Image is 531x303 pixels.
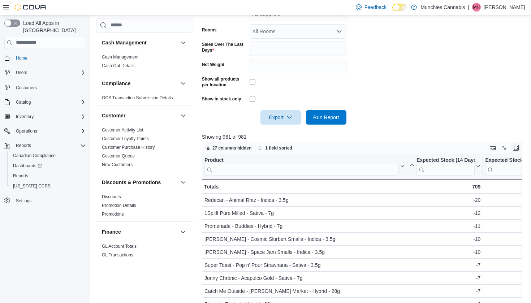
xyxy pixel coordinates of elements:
[16,114,34,120] span: Inventory
[212,145,252,151] span: 27 columns hidden
[96,53,193,73] div: Cash Management
[13,127,40,135] button: Operations
[13,112,36,121] button: Inventory
[16,143,31,148] span: Reports
[13,196,86,205] span: Settings
[202,76,247,88] label: Show all products per location
[13,183,51,189] span: [US_STATE] CCRS
[473,3,480,12] span: MH
[13,98,34,107] button: Catalog
[204,157,399,176] div: Product
[10,151,86,160] span: Canadian Compliance
[179,178,187,187] button: Discounts & Promotions
[102,127,143,133] a: Customer Activity List
[468,3,469,12] p: |
[102,145,155,150] a: Customer Purchase History
[179,111,187,120] button: Customer
[1,126,89,136] button: Operations
[13,98,86,107] span: Catalog
[409,182,480,191] div: 709
[409,287,480,295] div: -7
[10,182,53,190] a: [US_STATE] CCRS
[102,252,133,257] a: GL Transactions
[204,157,399,164] div: Product
[13,68,86,77] span: Users
[102,162,133,167] a: New Customers
[202,133,525,140] p: Showing 981 of 981
[472,3,481,12] div: Matteo Hanna
[13,141,34,150] button: Reports
[1,68,89,78] button: Users
[202,96,241,102] label: Show in stock only
[409,248,480,256] div: -10
[409,274,480,282] div: -7
[10,172,31,180] a: Reports
[13,54,30,62] a: Home
[10,151,59,160] a: Canadian Compliance
[500,144,509,152] button: Display options
[7,151,89,161] button: Canadian Compliance
[265,145,292,151] span: 1 field sorted
[204,287,405,295] div: Catch Me Outside - [PERSON_NAME] Market - Hybrid - 28g
[420,3,465,12] p: Munchies Cannabis
[13,127,86,135] span: Operations
[204,196,405,204] div: Redecan - Animal Rntz - Indica - 3.5g
[102,80,177,87] button: Compliance
[16,99,31,105] span: Catalog
[102,112,177,119] button: Customer
[13,196,34,205] a: Settings
[14,4,47,11] img: Cova
[204,261,405,269] div: Super Toast - Pop n' Pour Strawnana - Sativa - 3.5g
[13,53,86,62] span: Home
[1,53,89,63] button: Home
[102,55,138,60] a: Cash Management
[102,112,125,119] h3: Customer
[13,173,28,179] span: Reports
[102,95,173,100] a: OCS Transaction Submission Details
[10,182,86,190] span: Washington CCRS
[13,112,86,121] span: Inventory
[204,209,405,217] div: 1Spliff Pure Milled - Sativa - 7g
[102,39,177,46] button: Cash Management
[13,83,40,92] a: Customers
[306,110,346,125] button: Run Report
[364,4,387,11] span: Feedback
[102,194,121,199] a: Discounts
[7,171,89,181] button: Reports
[102,39,147,46] h3: Cash Management
[4,50,86,225] nav: Complex example
[204,274,405,282] div: Jonny Chronic - Acapulco Gold - Sativa - 7g
[202,144,255,152] button: 27 columns hidden
[102,80,130,87] h3: Compliance
[102,244,137,249] a: GL Account Totals
[265,110,297,125] span: Export
[1,140,89,151] button: Reports
[488,144,497,152] button: Keyboard shortcuts
[13,153,56,159] span: Canadian Compliance
[10,161,45,170] a: Dashboards
[102,179,161,186] h3: Discounts & Promotions
[204,248,405,256] div: [PERSON_NAME] - Space Jam Smalls - Indica - 3.5g
[1,82,89,92] button: Customers
[260,110,301,125] button: Export
[409,261,480,269] div: -7
[96,94,193,105] div: Compliance
[409,157,480,176] button: Expected Stock (14 Days)
[202,42,247,53] label: Sales Over The Last Days
[1,195,89,206] button: Settings
[202,62,224,68] label: Net Weight
[409,222,480,230] div: -11
[13,163,42,169] span: Dashboards
[313,114,339,121] span: Run Report
[416,157,475,164] div: Expected Stock (14 Days)
[102,228,121,235] h3: Finance
[10,161,86,170] span: Dashboards
[179,228,187,236] button: Finance
[204,157,405,176] button: Product
[13,68,30,77] button: Users
[16,198,31,204] span: Settings
[102,136,149,141] a: Customer Loyalty Points
[96,126,193,172] div: Customer
[102,212,124,217] a: Promotions
[204,235,405,243] div: [PERSON_NAME] - Cosmic Slurbert Smalls - Indica - 3.5g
